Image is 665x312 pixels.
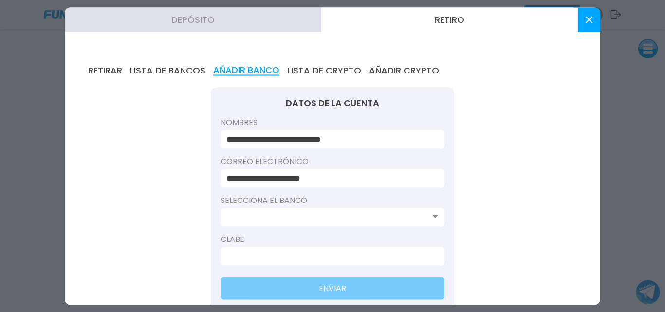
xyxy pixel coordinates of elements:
label: Selecciona el banco [221,194,444,206]
button: LISTA DE CRYPTO [287,65,361,75]
button: AÑADIR CRYPTO [369,65,439,75]
div: DATOS DE LA CUENTA [221,97,444,109]
button: LISTA DE BANCOS [130,65,205,75]
label: Nombres [221,116,444,128]
button: ENVIAR [221,277,444,299]
label: Clabe [221,233,444,245]
button: AÑADIR BANCO [213,65,279,75]
button: Retiro [321,7,578,32]
button: RETIRAR [88,65,122,75]
label: Correo electrónico [221,155,444,167]
button: Depósito [65,7,321,32]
